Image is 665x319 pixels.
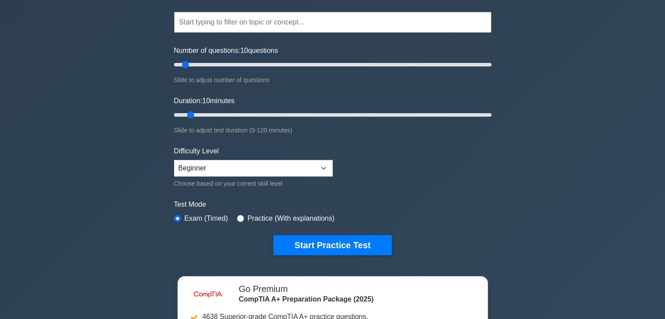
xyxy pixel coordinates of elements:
[273,235,391,255] button: Start Practice Test
[240,47,248,54] span: 10
[174,12,491,33] input: Start typing to filter on topic or concept...
[247,213,334,224] label: Practice (With explanations)
[174,125,491,135] div: Slide to adjust test duration (5-120 minutes)
[174,199,491,210] label: Test Mode
[174,45,278,56] label: Number of questions: questions
[174,146,219,156] label: Difficulty Level
[174,96,235,106] label: Duration: minutes
[185,213,228,224] label: Exam (Timed)
[202,97,210,104] span: 10
[174,178,333,189] div: Choose based on your current skill level
[174,75,491,85] div: Slide to adjust number of questions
